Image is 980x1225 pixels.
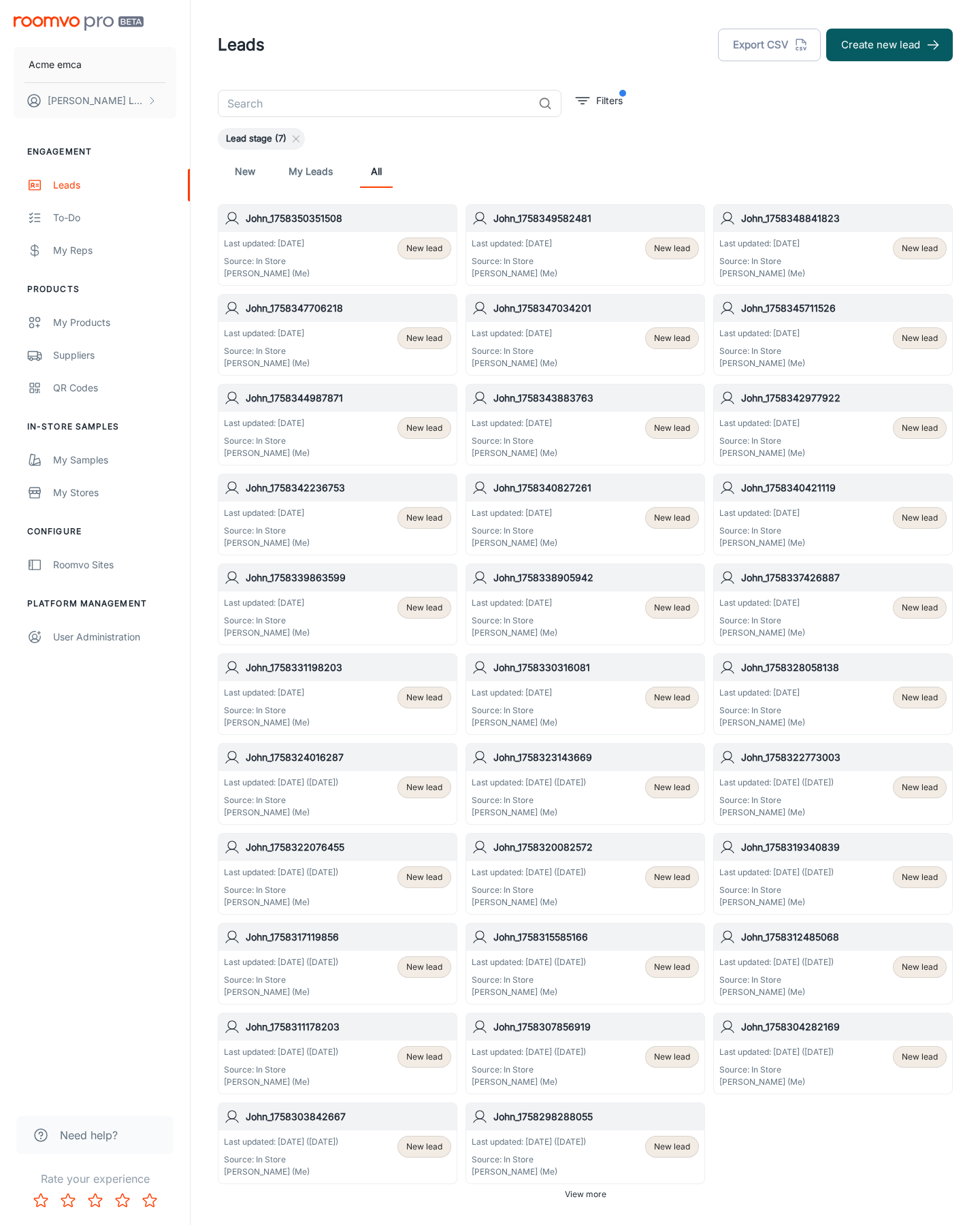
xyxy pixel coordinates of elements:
[465,653,705,735] a: John_1758330316081Last updated: [DATE]Source: In Store[PERSON_NAME] (Me)New lead
[246,930,451,945] h6: John_1758317119856
[472,255,557,267] p: Source: In Store
[719,327,805,340] p: Last updated: [DATE]
[741,570,947,585] h6: John_1758337426887
[559,1184,612,1205] button: View more
[719,615,805,627] p: Source: In Store
[493,750,699,765] h6: John_1758323143669
[472,704,557,717] p: Source: In Store
[902,602,938,614] span: New lead
[224,525,310,537] p: Source: In Store
[406,332,442,344] span: New lead
[218,923,457,1004] a: John_1758317119856Last updated: [DATE] ([DATE])Source: In Store[PERSON_NAME] (Me)New lead
[14,83,176,118] button: [PERSON_NAME] Leaptools
[719,974,834,986] p: Source: In Store
[472,794,586,806] p: Source: In Store
[713,563,953,645] a: John_1758337426887Last updated: [DATE]Source: In Store[PERSON_NAME] (Me)New lead
[472,1076,586,1088] p: [PERSON_NAME] (Me)
[719,777,834,789] p: Last updated: [DATE] ([DATE])
[289,155,333,188] a: My Leads
[246,301,451,316] h6: John_1758347706218
[224,327,310,340] p: Last updated: [DATE]
[493,1109,699,1124] h6: John_1758298288055
[719,1046,834,1058] p: Last updated: [DATE] ([DATE])
[719,717,805,729] p: [PERSON_NAME] (Me)
[713,204,953,286] a: John_1758348841823Last updated: [DATE]Source: In Store[PERSON_NAME] (Me)New lead
[224,866,338,879] p: Last updated: [DATE] ([DATE])
[713,923,953,1004] a: John_1758312485068Last updated: [DATE] ([DATE])Source: In Store[PERSON_NAME] (Me)New lead
[27,1187,54,1214] button: Rate 1 star
[53,348,176,363] div: Suppliers
[719,866,834,879] p: Last updated: [DATE] ([DATE])
[246,1109,451,1124] h6: John_1758303842667
[218,833,457,915] a: John_1758322076455Last updated: [DATE] ([DATE])Source: In Store[PERSON_NAME] (Me)New lead
[654,871,690,883] span: New lead
[53,178,176,193] div: Leads
[472,1166,586,1178] p: [PERSON_NAME] (Me)
[565,1188,606,1200] span: View more
[218,743,457,825] a: John_1758324016287Last updated: [DATE] ([DATE])Source: In Store[PERSON_NAME] (Me)New lead
[224,417,310,429] p: Last updated: [DATE]
[493,480,699,495] h6: John_1758340827261
[472,615,557,627] p: Source: In Store
[654,332,690,344] span: New lead
[406,1051,442,1063] span: New lead
[719,806,834,819] p: [PERSON_NAME] (Me)
[406,1141,442,1153] span: New lead
[472,627,557,639] p: [PERSON_NAME] (Me)
[406,871,442,883] span: New lead
[224,884,338,896] p: Source: In Store
[218,132,295,146] span: Lead stage (7)
[713,1013,953,1094] a: John_1758304282169Last updated: [DATE] ([DATE])Source: In Store[PERSON_NAME] (Me)New lead
[902,781,938,794] span: New lead
[741,750,947,765] h6: John_1758322773003
[406,242,442,255] span: New lead
[224,1154,338,1166] p: Source: In Store
[902,691,938,704] span: New lead
[572,90,626,112] button: filter
[218,563,457,645] a: John_1758339863599Last updated: [DATE]Source: In Store[PERSON_NAME] (Me)New lead
[826,29,953,61] button: Create new lead
[465,294,705,376] a: John_1758347034201Last updated: [DATE]Source: In Store[PERSON_NAME] (Me)New lead
[53,243,176,258] div: My Reps
[224,447,310,459] p: [PERSON_NAME] (Me)
[741,391,947,406] h6: John_1758342977922
[902,1051,938,1063] span: New lead
[218,204,457,286] a: John_1758350351508Last updated: [DATE]Source: In Store[PERSON_NAME] (Me)New lead
[465,1013,705,1094] a: John_1758307856919Last updated: [DATE] ([DATE])Source: In Store[PERSON_NAME] (Me)New lead
[719,597,805,609] p: Last updated: [DATE]
[224,435,310,447] p: Source: In Store
[902,871,938,883] span: New lead
[109,1187,136,1214] button: Rate 4 star
[654,242,690,255] span: New lead
[719,627,805,639] p: [PERSON_NAME] (Me)
[719,267,805,280] p: [PERSON_NAME] (Me)
[224,1064,338,1076] p: Source: In Store
[246,480,451,495] h6: John_1758342236753
[246,840,451,855] h6: John_1758322076455
[136,1187,163,1214] button: Rate 5 star
[719,345,805,357] p: Source: In Store
[719,687,805,699] p: Last updated: [DATE]
[53,315,176,330] div: My Products
[719,238,805,250] p: Last updated: [DATE]
[229,155,261,188] a: New
[218,384,457,465] a: John_1758344987871Last updated: [DATE]Source: In Store[PERSON_NAME] (Me)New lead
[53,485,176,500] div: My Stores
[654,1141,690,1153] span: New lead
[472,717,557,729] p: [PERSON_NAME] (Me)
[60,1127,118,1143] span: Need help?
[596,93,623,108] p: Filters
[224,956,338,968] p: Last updated: [DATE] ([DATE])
[472,507,557,519] p: Last updated: [DATE]
[713,294,953,376] a: John_1758345711526Last updated: [DATE]Source: In Store[PERSON_NAME] (Me)New lead
[53,380,176,395] div: QR Codes
[741,480,947,495] h6: John_1758340421119
[224,507,310,519] p: Last updated: [DATE]
[719,357,805,370] p: [PERSON_NAME] (Me)
[218,1102,457,1184] a: John_1758303842667Last updated: [DATE] ([DATE])Source: In Store[PERSON_NAME] (Me)New lead
[224,615,310,627] p: Source: In Store
[465,384,705,465] a: John_1758343883763Last updated: [DATE]Source: In Store[PERSON_NAME] (Me)New lead
[406,691,442,704] span: New lead
[713,384,953,465] a: John_1758342977922Last updated: [DATE]Source: In Store[PERSON_NAME] (Me)New lead
[465,923,705,1004] a: John_1758315585166Last updated: [DATE] ([DATE])Source: In Store[PERSON_NAME] (Me)New lead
